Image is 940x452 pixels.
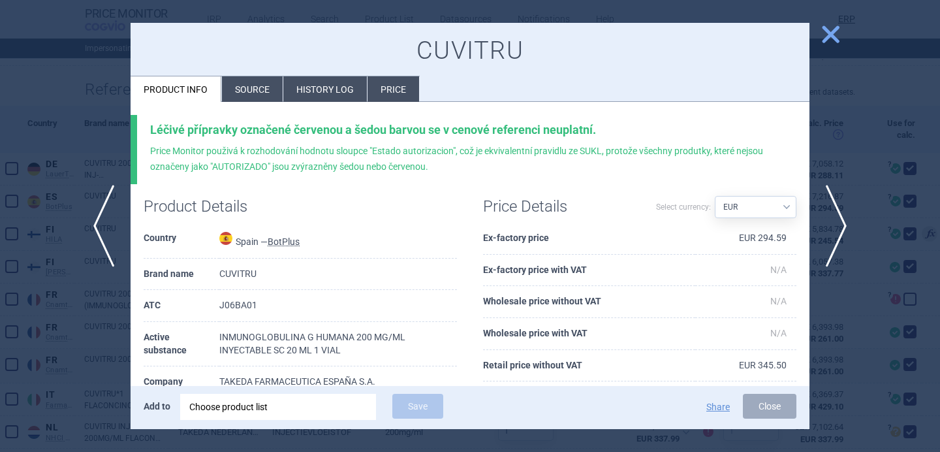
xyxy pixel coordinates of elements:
th: Company [144,366,219,398]
button: Save [392,394,443,419]
label: Select currency: [656,196,711,218]
th: ATC [144,290,219,322]
td: TAKEDA FARMACEUTICA ESPAÑA S.A. [219,366,457,398]
li: Price [368,76,419,102]
th: Active substance [144,322,219,366]
h1: CUVITRU [144,36,796,66]
h1: Price Details [483,197,640,216]
th: Ex-factory price with VAT [483,255,695,287]
span: N/A [770,328,787,338]
th: Country [144,223,219,259]
button: Close [743,394,796,419]
button: Share [706,402,730,412]
img: Spain [219,232,232,245]
td: CUVITRU [219,259,457,291]
th: Brand name [144,259,219,291]
div: Choose product list [180,394,376,420]
p: Add to [144,394,170,419]
td: EUR 345.50 [695,350,796,382]
div: Léčivé přípravky označené červenou a šedou barvou se v cenové referenci neuplatní. [150,123,796,137]
th: Retail price with VAT [483,381,695,413]
li: Product info [131,76,221,102]
span: N/A [770,296,787,306]
td: EUR 359.32 [695,381,796,413]
abbr: BotPlus — Online database developed by the General Council of Official Associations of Pharmacist... [268,236,300,247]
h1: Product Details [144,197,300,216]
span: N/A [770,265,787,275]
p: Price Monitor použivá k rozhodování hodnotu sloupce "Estado autorizacion", což je ekvivalentní pr... [150,144,796,175]
th: Wholesale price with VAT [483,318,695,350]
th: Retail price without VAT [483,350,695,382]
li: Source [222,76,283,102]
th: Ex-factory price [483,223,695,255]
td: Spain — [219,223,457,259]
td: J06BA01 [219,290,457,322]
td: EUR 294.59 [695,223,796,255]
th: Wholesale price without VAT [483,286,695,318]
td: INMUNOGLOBULINA G HUMANA 200 MG/ML INYECTABLE SC 20 ML 1 VIAL [219,322,457,366]
li: History log [283,76,367,102]
div: Choose product list [189,394,367,420]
